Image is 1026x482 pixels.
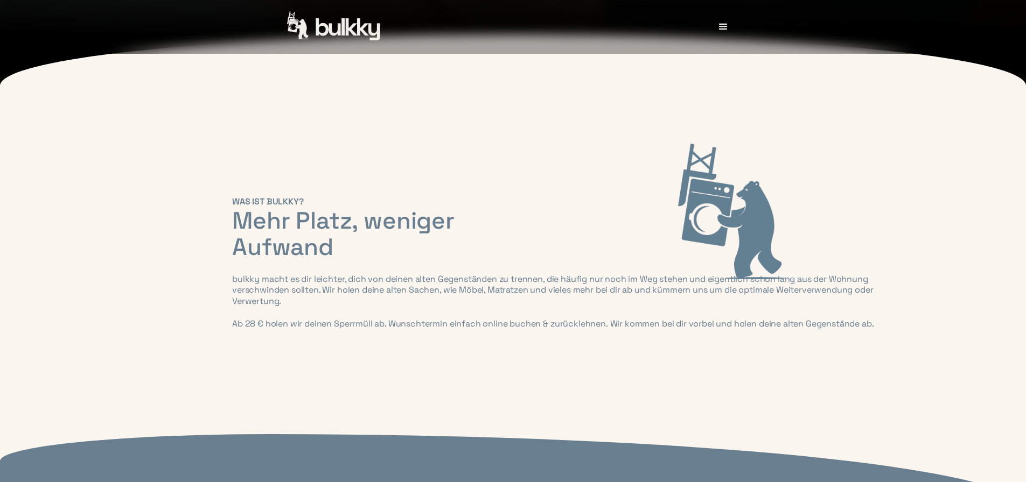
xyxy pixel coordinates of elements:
a: home [287,11,382,42]
div: WAS IST BULKKY? [232,196,878,208]
img: blauer bulkky Bär trägt Waschmaschine und Stuhl [678,144,786,280]
div: bulkky macht es dir leichter, dich von deinen alten Gegenständen zu trennen, die häufig nur noch ... [232,274,878,330]
h2: Mehr Platz, weniger Aufwand [232,208,878,261]
div: menu [707,11,739,43]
